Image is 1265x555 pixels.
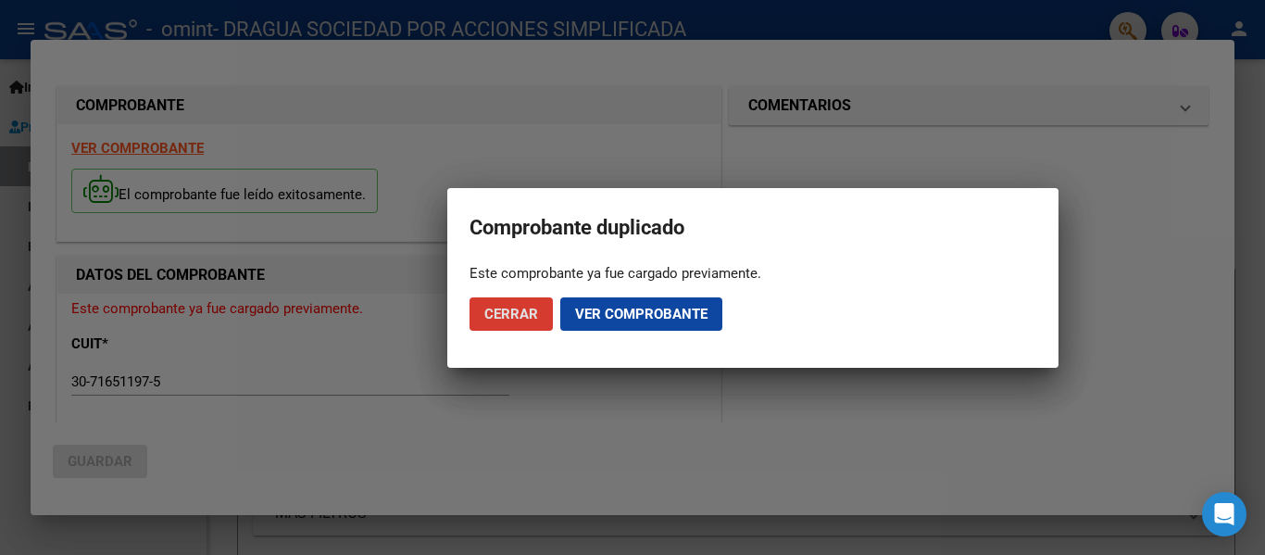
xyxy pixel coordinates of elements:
[484,306,538,322] span: Cerrar
[470,297,553,331] button: Cerrar
[470,264,1036,283] div: Este comprobante ya fue cargado previamente.
[575,306,708,322] span: Ver comprobante
[470,210,1036,246] h2: Comprobante duplicado
[1202,492,1246,536] div: Open Intercom Messenger
[560,297,722,331] button: Ver comprobante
